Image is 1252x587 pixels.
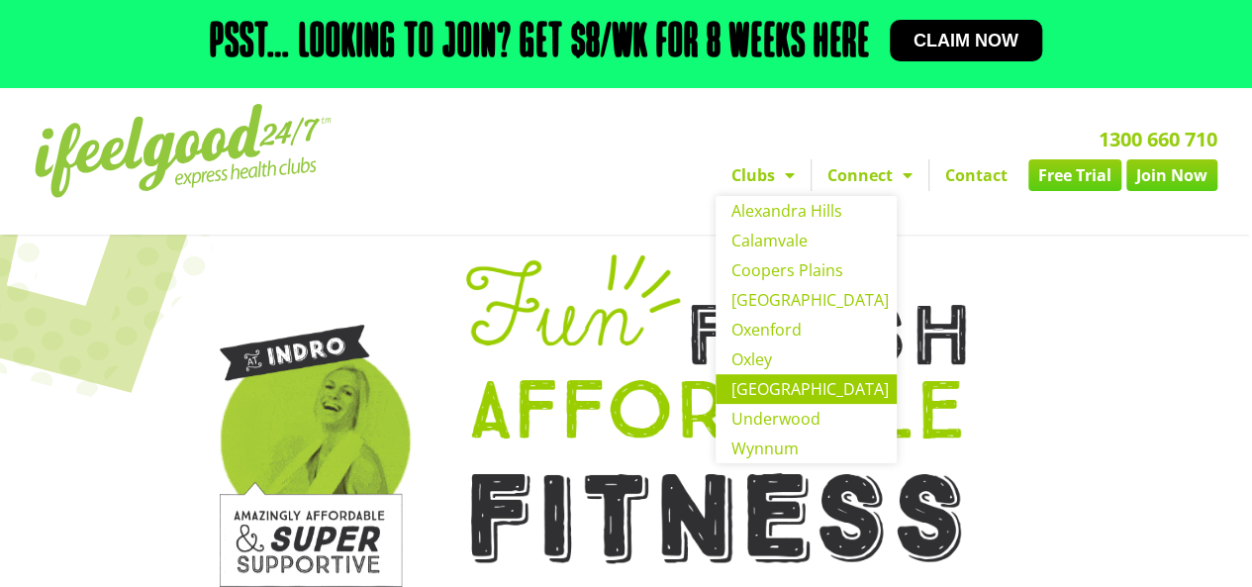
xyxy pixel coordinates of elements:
[716,255,897,285] a: Coopers Plains
[1028,159,1121,191] a: Free Trial
[716,374,897,404] a: [GEOGRAPHIC_DATA]
[455,159,1217,191] nav: Menu
[716,344,897,374] a: Oxley
[1126,159,1217,191] a: Join Now
[716,159,811,191] a: Clubs
[716,196,897,463] ul: Clubs
[716,285,897,315] a: [GEOGRAPHIC_DATA]
[812,159,928,191] a: Connect
[716,434,897,463] a: Wynnum
[210,20,870,67] h2: Psst… Looking to join? Get $8/wk for 8 weeks here
[716,196,897,226] a: Alexandra Hills
[716,226,897,255] a: Calamvale
[929,159,1023,191] a: Contact
[716,404,897,434] a: Underwood
[914,32,1018,49] span: Claim now
[890,20,1042,61] a: Claim now
[716,315,897,344] a: Oxenford
[1099,126,1217,152] a: 1300 660 710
